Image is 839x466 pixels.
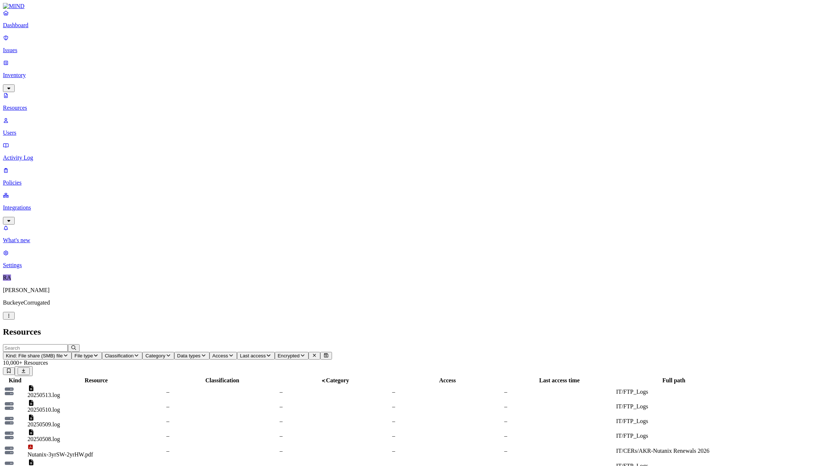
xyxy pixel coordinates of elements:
span: – [280,433,282,439]
div: 20250509.log [28,421,165,428]
p: Users [3,130,836,136]
p: Dashboard [3,22,836,29]
div: IT/FTP_Logs [616,433,732,439]
span: 10,000+ Resources [3,360,48,366]
span: Category [145,353,165,358]
img: fileshare-resource [4,445,14,455]
p: Settings [3,262,836,269]
img: fileshare-resource [4,415,14,426]
span: – [392,403,395,409]
p: Policies [3,179,836,186]
span: – [280,403,282,409]
div: Nutanix-3yrSW-2yrHW.pdf [28,451,165,458]
a: Integrations [3,192,836,223]
div: IT/FTP_Logs [616,403,732,410]
p: Activity Log [3,154,836,161]
h2: Resources [3,327,836,337]
img: MIND [3,3,25,10]
p: [PERSON_NAME] [3,287,836,294]
a: Settings [3,250,836,269]
div: Full path [616,377,732,384]
p: Integrations [3,204,836,211]
p: Inventory [3,72,836,79]
span: – [392,433,395,439]
span: RA [3,274,11,281]
div: 20250513.log [28,392,165,398]
span: – [167,448,169,454]
span: Kind: File share (SMB) file [6,353,63,358]
img: fileshare-resource [4,430,14,440]
a: Dashboard [3,10,836,29]
div: IT/CERs/AKR-Nutanix Renewals 2026 [616,448,732,454]
div: IT/FTP_Logs [616,418,732,425]
a: MIND [3,3,836,10]
span: – [392,418,395,424]
a: Activity Log [3,142,836,161]
div: Classification [167,377,278,384]
span: Last access [240,353,266,358]
span: – [167,418,169,424]
span: – [392,389,395,395]
p: BuckeyeCorrugated [3,299,836,306]
span: – [504,403,507,409]
a: Resources [3,92,836,111]
div: 20250510.log [28,407,165,413]
div: Kind [4,377,26,384]
p: Resources [3,105,836,111]
span: File type [74,353,93,358]
span: – [504,448,507,454]
span: Access [212,353,228,358]
a: Users [3,117,836,136]
span: – [167,403,169,409]
div: Resource [28,377,165,384]
span: – [167,389,169,395]
input: Search [3,344,68,352]
div: Last access time [504,377,614,384]
span: – [280,418,282,424]
div: 20250508.log [28,436,165,443]
span: Data types [177,353,201,358]
span: – [167,433,169,439]
div: IT/FTP_Logs [616,389,732,395]
a: Inventory [3,59,836,91]
a: Issues [3,34,836,54]
span: – [280,448,282,454]
div: Access [392,377,503,384]
a: Policies [3,167,836,186]
span: Category [326,377,349,383]
span: – [504,418,507,424]
span: Encrypted [278,353,300,358]
span: – [504,389,507,395]
span: – [504,433,507,439]
img: fileshare-resource [4,386,14,396]
img: adobe-pdf [28,444,33,450]
span: – [392,448,395,454]
span: – [280,389,282,395]
p: What's new [3,237,836,244]
p: Issues [3,47,836,54]
span: Classification [105,353,134,358]
img: fileshare-resource [4,401,14,411]
a: What's new [3,225,836,244]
